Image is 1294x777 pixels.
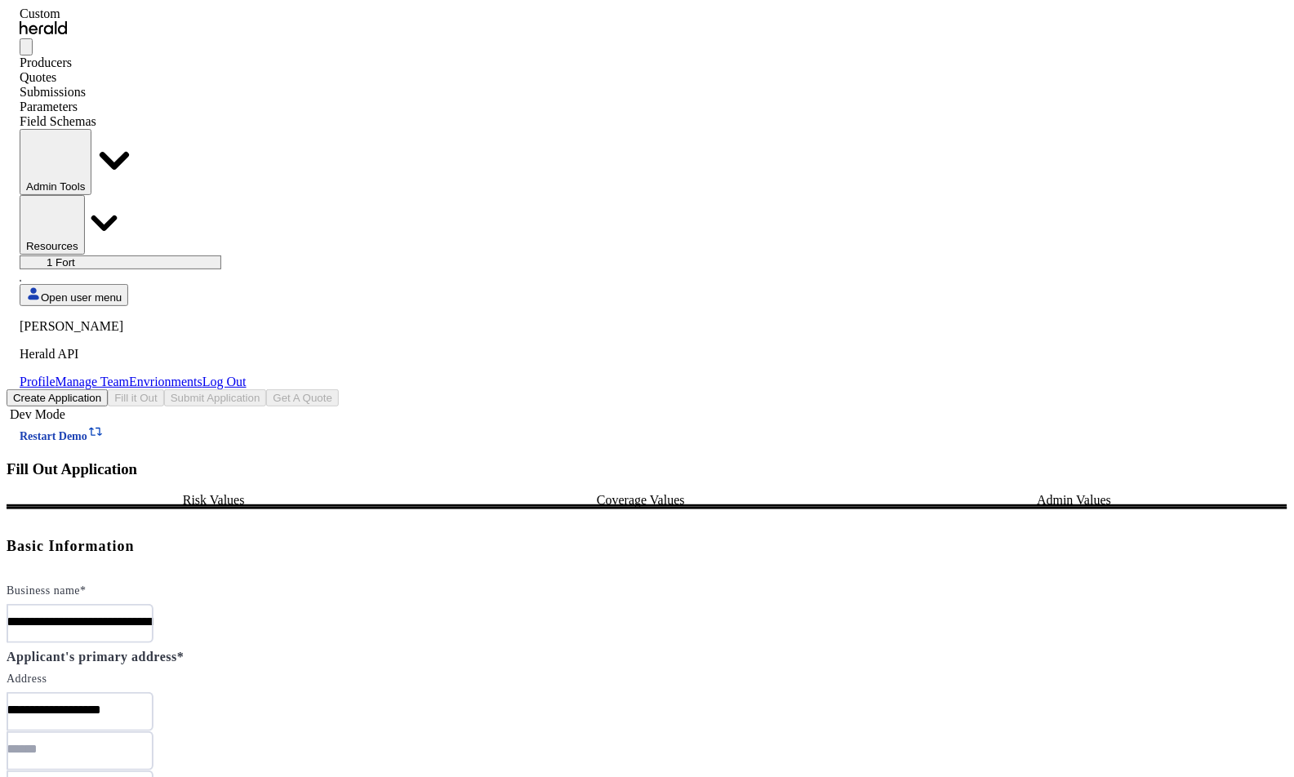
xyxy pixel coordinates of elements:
[20,375,56,388] a: Profile
[597,494,685,507] span: Coverage Values
[7,650,184,664] label: Applicant's primary address*
[7,460,1287,478] h3: Fill Out Application
[7,407,65,422] label: Dev Mode
[129,375,202,388] a: Envrionments
[7,389,108,406] button: Create Application
[183,494,245,507] span: Risk Values
[20,55,247,70] div: Producers
[20,114,247,129] div: Field Schemas
[164,389,267,406] button: Submit Application
[7,534,1287,558] h5: Basic Information
[20,85,247,100] div: Submissions
[7,673,47,685] label: Address
[20,319,247,389] div: Open user menu
[1037,494,1111,507] span: Admin Values
[108,389,164,406] button: Fill it Out
[20,100,247,114] div: Parameters
[20,70,247,85] div: Quotes
[20,319,247,334] p: [PERSON_NAME]
[41,291,122,304] span: Open user menu
[20,430,87,442] span: Restart Demo
[20,347,247,362] p: Herald API
[56,375,130,388] a: Manage Team
[20,195,85,255] button: Resources dropdown menu
[7,422,117,445] button: Restart Demo
[20,21,67,35] img: Herald Logo
[20,7,247,21] div: Custom
[20,284,128,306] button: Open user menu
[20,129,91,195] button: internal dropdown menu
[7,584,87,597] label: Business name*
[266,389,339,406] button: Get A Quote
[202,375,247,388] a: Log Out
